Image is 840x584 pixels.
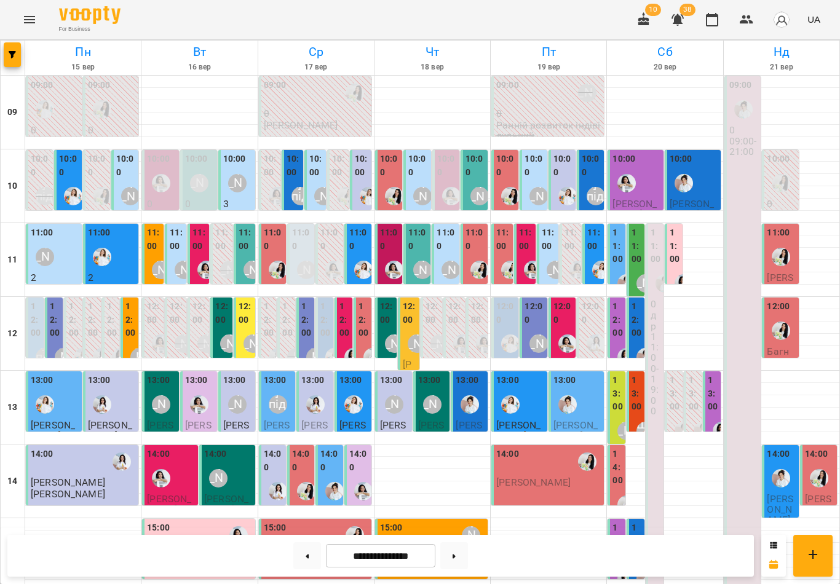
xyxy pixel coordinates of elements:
label: 11:00 [565,226,579,253]
label: 11:00 [651,226,661,266]
label: 09:00 [88,79,111,92]
img: Юлія Масющенко [360,187,378,205]
label: 13:00 [88,374,111,387]
img: Анна Білан [325,261,344,279]
label: 10:00 [355,152,369,179]
div: Іванна [617,274,636,293]
label: 13:00 [31,374,53,387]
img: Іванна [558,395,577,414]
label: 09:00 [496,79,519,92]
label: 14:00 [805,448,828,461]
h6: 17 вер [260,61,372,73]
label: 13:00 [223,374,246,387]
img: avatar_s.png [773,11,790,28]
label: 12:00 [69,300,79,340]
div: Тетяна Волох [228,174,247,192]
label: 10:00 [116,152,136,179]
label: 10:00 [612,152,635,166]
label: 12:00 [239,300,253,326]
div: Роксолана [93,187,111,205]
img: Каріна [93,348,111,366]
img: Анна Білан [453,334,472,353]
label: 11:00 [239,226,253,253]
p: [PERSON_NAME] [31,136,79,157]
p: 1-1.5 р/р [223,210,253,231]
h6: Пн [27,42,139,61]
h6: Нд [726,42,838,61]
label: 09:00 [729,79,752,92]
div: Аліна Арт [152,261,170,279]
img: Анна Білан [269,187,287,205]
label: 12:00 [301,300,312,340]
label: 11:00 [587,226,601,253]
label: 13:00 [418,374,441,387]
div: Тетяна Волох [578,84,596,102]
div: Тетяна Волох [121,187,140,205]
div: Міс Анастасія [190,174,208,192]
span: For Business [59,25,121,33]
label: 12:00 [767,300,790,314]
img: Анна Білан [476,334,494,353]
img: Анна Білан [229,526,248,545]
label: 12:00 [50,300,60,340]
img: Юлія Масющенко [36,100,54,119]
img: Юлія Масющенко [354,261,373,279]
label: 10:00 [332,152,346,179]
label: 10:00 [264,152,278,179]
label: 13:00 [185,374,208,387]
img: Роксолана [772,174,790,192]
img: Іванна [636,348,655,366]
img: Каріна [587,334,605,353]
div: Роксолана [470,261,489,279]
img: Роксолана [93,100,111,119]
img: Роксолана [617,495,636,514]
div: Аліна Арт [408,334,426,353]
img: Юлія Масющенко [558,187,577,205]
h6: Ср [260,42,372,61]
p: 2-3 [147,210,160,220]
label: 13:00 [264,374,287,387]
label: 10:00 [408,152,428,179]
label: 13:00 [456,374,478,387]
p: 0 [147,199,176,209]
img: Іванна [461,395,479,414]
label: 11:00 [215,226,229,253]
img: Анна Білан [617,348,636,366]
div: Міс Анастасія [175,334,193,353]
img: Роксолана [346,84,364,102]
label: 11:00 [192,226,207,253]
img: Анна Білан [197,261,216,279]
h6: 15 вер [27,61,139,73]
span: [PERSON_NAME] [767,272,793,305]
div: Тетяна Волох [547,261,565,279]
img: Роксолана [269,261,287,279]
div: Тетяна Волох [413,187,432,205]
div: Тетяна Волох [297,261,315,279]
label: 12:00 [380,300,394,326]
label: 12:00 [282,300,293,340]
img: Роксолана [346,526,364,545]
div: Юлія Масющенко [64,187,82,205]
label: 14:00 [292,448,312,474]
img: Юлія Масющенко [592,261,611,279]
img: Юлія Масющенко [501,395,520,414]
label: 12:00 [426,300,440,326]
img: Анна Білан [152,174,170,192]
p: Ранній розвиток індівідульний [496,120,601,141]
p: 0 [88,125,137,135]
label: 12:00 [264,300,274,340]
div: Юлія Масющенко [93,248,111,266]
span: [PERSON_NAME] [670,198,714,220]
label: 10:00 [582,152,601,179]
label: 12:00 [582,300,601,326]
label: 12:00 [88,300,98,340]
img: Анна Білан [569,261,588,279]
img: Роксолана [385,187,403,205]
label: 12:00 [612,300,623,340]
label: 12:00 [215,300,229,326]
div: Тетяна Волох [36,248,54,266]
h6: Сб [609,42,721,61]
img: Анна Білан [344,348,363,366]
